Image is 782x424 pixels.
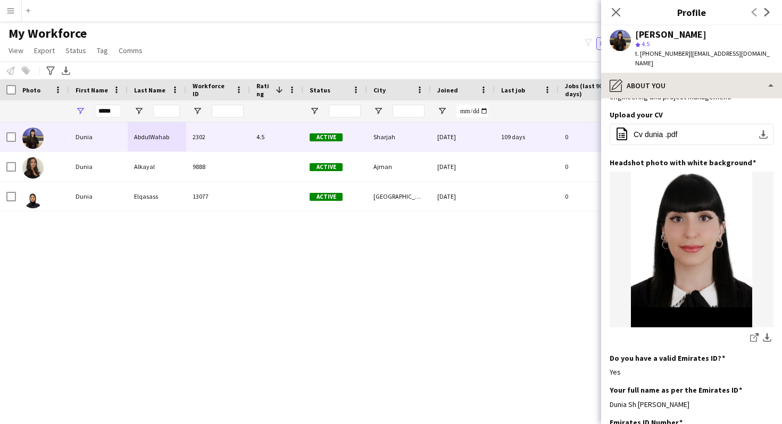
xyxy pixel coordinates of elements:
[437,86,458,94] span: Joined
[186,182,250,211] div: 13077
[393,105,425,117] input: City Filter Input
[22,157,44,179] img: Dunia Alkayal
[310,163,343,171] span: Active
[437,106,447,116] button: Open Filter Menu
[310,193,343,201] span: Active
[186,122,250,151] div: 2302
[634,130,678,139] span: Cv dunia .pdf
[256,82,271,98] span: Rating
[193,82,231,98] span: Workforce ID
[329,105,361,117] input: Status Filter Input
[114,44,147,57] a: Comms
[635,30,706,39] div: [PERSON_NAME]
[93,44,112,57] a: Tag
[69,152,128,181] div: Dunia
[128,182,186,211] div: Elqasass
[34,46,55,55] span: Export
[119,46,143,55] span: Comms
[9,26,87,41] span: My Workforce
[9,46,23,55] span: View
[610,124,773,145] button: Cv dunia .pdf
[310,133,343,141] span: Active
[610,400,773,409] div: Dunia Sh [PERSON_NAME]
[601,5,782,19] h3: Profile
[367,152,431,181] div: Ajman
[610,367,773,377] div: Yes
[367,122,431,151] div: Sharjah
[642,40,650,48] span: 4.5
[310,106,319,116] button: Open Filter Menu
[495,122,559,151] div: 109 days
[134,86,165,94] span: Last Name
[65,46,86,55] span: Status
[635,49,691,57] span: t. [PHONE_NUMBER]
[95,105,121,117] input: First Name Filter Input
[60,64,72,77] app-action-btn: Export XLSX
[610,172,773,327] img: IMG_8407.jpeg
[186,152,250,181] div: 9888
[367,182,431,211] div: [GEOGRAPHIC_DATA]
[61,44,90,57] a: Status
[4,44,28,57] a: View
[22,187,44,208] img: Dunia Elqasass
[501,86,525,94] span: Last job
[128,152,186,181] div: Alkayal
[610,158,756,167] h3: Headshot photo with white background
[128,122,186,151] div: AbdulWahab
[69,122,128,151] div: Dunia
[153,105,180,117] input: Last Name Filter Input
[134,106,144,116] button: Open Filter Menu
[212,105,244,117] input: Workforce ID Filter Input
[559,182,628,211] div: 0
[610,110,663,120] h3: Upload your CV
[44,64,57,77] app-action-btn: Advanced filters
[76,106,85,116] button: Open Filter Menu
[22,128,44,149] img: Dunia AbdulWahab
[69,182,128,211] div: Dunia
[193,106,202,116] button: Open Filter Menu
[635,49,770,67] span: | [EMAIL_ADDRESS][DOMAIN_NAME]
[373,106,383,116] button: Open Filter Menu
[76,86,108,94] span: First Name
[30,44,59,57] a: Export
[310,86,330,94] span: Status
[373,86,386,94] span: City
[559,122,628,151] div: 0
[431,152,495,181] div: [DATE]
[559,152,628,181] div: 0
[601,73,782,98] div: About you
[431,182,495,211] div: [DATE]
[97,46,108,55] span: Tag
[565,82,609,98] span: Jobs (last 90 days)
[596,37,653,50] button: Everyone10,726
[22,86,40,94] span: Photo
[250,122,303,151] div: 4.5
[610,385,742,395] h3: Your full name as per the Emirates ID
[456,105,488,117] input: Joined Filter Input
[610,353,725,363] h3: Do you have a valid Emirates ID?
[431,122,495,151] div: [DATE]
